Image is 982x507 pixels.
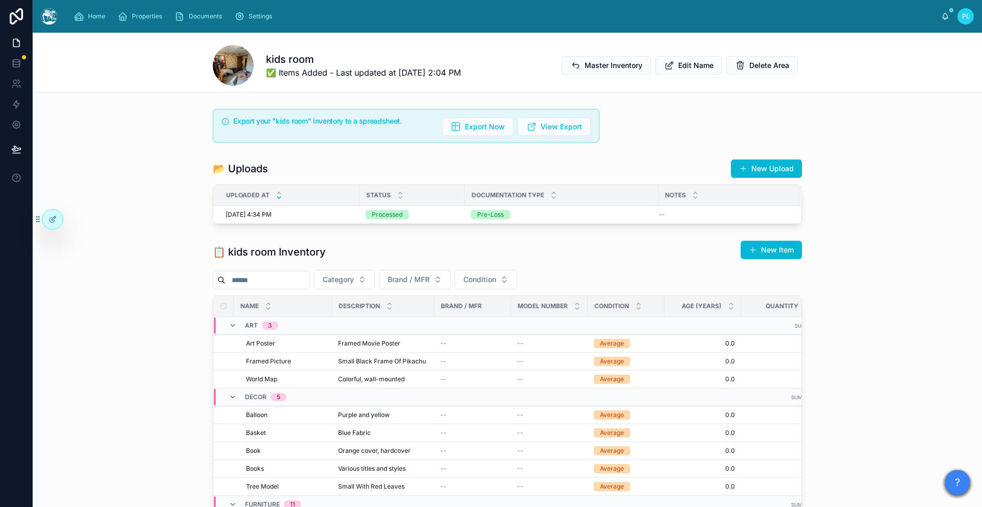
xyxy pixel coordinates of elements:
[671,447,735,455] span: 0.0
[440,375,447,383] span: --
[791,395,802,400] small: Sum
[71,7,113,26] a: Home
[440,447,447,455] span: --
[541,122,582,132] span: View Export
[268,321,272,330] div: 3
[659,211,788,219] a: --
[731,159,802,178] button: New Upload
[266,66,461,79] span: ✅ Items Added - Last updated at [DATE] 2:04 PM
[441,302,482,310] span: Brand / MFR
[517,447,523,455] span: --
[655,56,722,75] button: Edit Name
[246,339,275,348] span: Art Poster
[455,270,517,289] button: Select Button
[600,446,624,455] div: Average
[231,7,279,26] a: Settings
[518,302,568,310] span: Model Number
[517,375,523,383] span: --
[338,429,371,437] span: Blue Fabric
[366,210,459,219] a: Processed
[517,339,523,348] span: --
[472,191,544,199] span: Documentation Type
[600,428,624,437] div: Average
[88,12,105,20] span: Home
[463,274,496,285] span: Condition
[226,211,353,219] a: [DATE] 4:34 PM
[379,270,451,289] button: Select Button
[517,465,523,473] span: --
[339,302,380,310] span: Description
[600,339,624,348] div: Average
[594,302,629,310] span: Condition
[766,302,798,310] span: Quantity
[440,429,447,437] span: --
[659,211,665,219] span: --
[795,323,806,329] small: Sum
[945,470,970,495] button: ?
[226,191,270,199] span: Uploaded at
[245,393,266,401] span: Decor
[749,60,789,71] span: Delete Area
[240,302,259,310] span: Name
[338,357,426,365] span: Small Black Frame Of Pikachu
[671,411,735,419] span: 0.0
[517,357,523,365] span: --
[171,7,229,26] a: Documents
[314,270,375,289] button: Select Button
[600,482,624,491] div: Average
[277,393,280,401] div: 5
[518,118,591,136] button: View Export
[600,464,624,473] div: Average
[440,482,447,491] span: --
[226,211,272,219] span: [DATE] 4:34 PM
[246,465,264,473] span: Books
[671,465,735,473] span: 0.0
[246,357,291,365] span: Framed Picture
[517,429,523,437] span: --
[246,375,277,383] span: World Map
[440,465,447,473] span: --
[671,375,735,383] span: 0.0
[338,482,405,491] span: Small With Red Leaves
[65,5,941,28] div: scrollable content
[671,339,735,348] span: 0.0
[189,12,222,20] span: Documents
[115,7,169,26] a: Properties
[747,465,812,473] span: 20
[747,375,812,383] span: 1
[442,118,514,136] button: Export Now
[477,210,504,219] div: Pre-Loss
[962,12,970,20] span: PL
[517,411,523,419] span: --
[233,118,434,125] h5: Export your "kids room" inventory to a spreadsheet.
[388,274,430,285] span: Brand / MFR
[471,210,652,219] a: Pre-Loss
[213,162,268,176] h1: 📂 Uploads
[465,122,505,132] span: Export Now
[132,12,162,20] span: Properties
[266,52,461,66] h1: kids room
[747,429,812,437] span: 1
[726,56,798,75] button: Delete Area
[747,447,812,455] span: 1
[440,339,447,348] span: --
[246,429,266,437] span: Basket
[682,302,722,310] span: Age (Years)
[249,12,272,20] span: Settings
[338,339,400,348] span: Framed Movie Poster
[671,482,735,491] span: 0.0
[747,339,812,348] span: 1
[671,429,735,437] span: 0.0
[741,241,802,259] button: New Item
[338,375,405,383] span: Colorful, wall-mounted
[600,357,624,366] div: Average
[562,56,651,75] button: Master Inventory
[440,411,447,419] span: --
[747,357,812,365] span: 1
[665,191,686,199] span: Notes
[338,411,390,419] span: Purple and yellow
[41,8,57,25] img: App logo
[245,321,258,330] span: Art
